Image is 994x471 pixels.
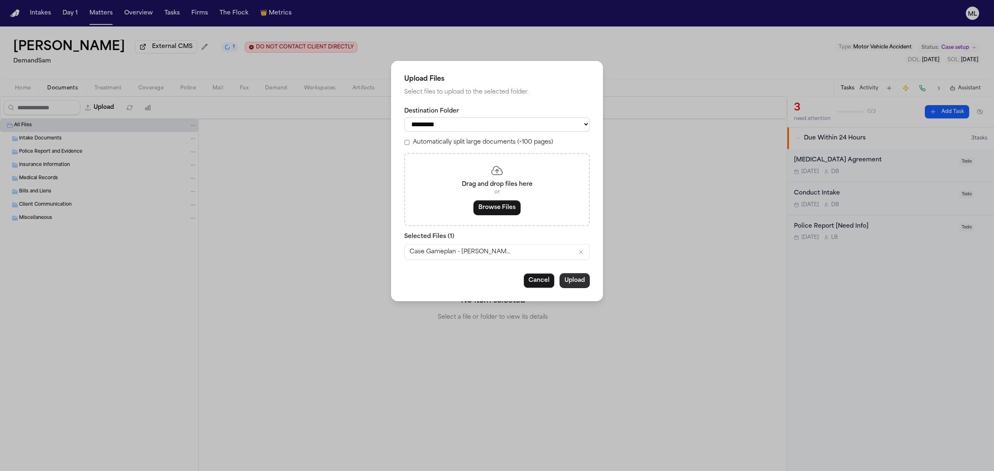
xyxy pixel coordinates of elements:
p: Select files to upload to the selected folder. [404,87,590,97]
button: Cancel [524,273,555,288]
p: Selected Files ( 1 ) [404,233,590,241]
button: Remove Case Gameplan - Roscoe Mears _ 9_26_2025 _ Automobile Accident.pdf [578,249,584,255]
p: Drag and drop files here [415,180,579,189]
label: Automatically split large documents (>100 pages) [413,138,553,147]
span: Case Gameplan - [PERSON_NAME] _ 9_26_2025 _ Automobile Accident.pdf [410,248,513,256]
label: Destination Folder [404,107,590,115]
h2: Upload Files [404,74,590,84]
button: Upload [560,273,590,288]
button: Browse Files [473,200,521,215]
p: or [415,189,579,195]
